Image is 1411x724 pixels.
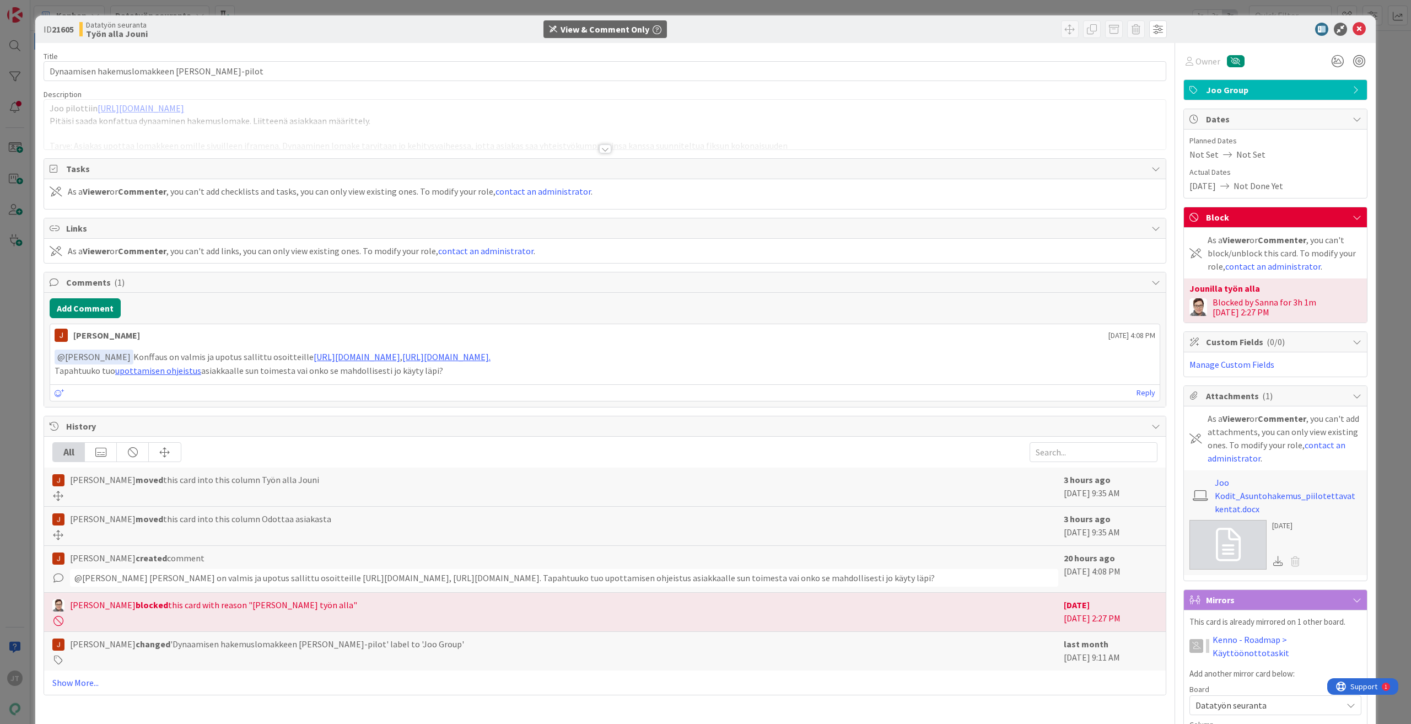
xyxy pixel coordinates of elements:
[44,23,74,36] span: ID
[66,276,1146,289] span: Comments
[44,89,82,99] span: Description
[1064,599,1090,610] b: [DATE]
[1222,234,1250,245] b: Viewer
[402,351,491,362] a: [URL][DOMAIN_NAME].
[70,512,331,525] span: [PERSON_NAME] this card into this column Odottaa asiakasta
[66,222,1146,235] span: Links
[1222,413,1250,424] b: Viewer
[52,474,64,486] img: JM
[561,23,649,36] div: View & Comment Only
[70,598,357,612] span: [PERSON_NAME] this card with reason "[PERSON_NAME] työn alla"
[1064,553,1115,564] b: 20 hours ago
[50,115,1160,127] p: Pitäisi saada konfattua dynaaminen hakemuslomake. Liitteenä asiakkaan määrittely.
[1064,637,1157,665] div: [DATE] 9:11 AM
[66,162,1146,175] span: Tasks
[1189,167,1361,178] span: Actual Dates
[438,245,534,256] a: contact an administrator
[1064,551,1157,587] div: [DATE] 4:08 PM
[1213,297,1361,317] div: Blocked by Sanna for 3h 1m [DATE] 2:27 PM
[68,185,593,198] div: As a or , you can't add checklists and tasks, you can only view existing ones. To modify your rol...
[1064,598,1157,626] div: [DATE] 2:27 PM
[314,351,400,362] a: [URL][DOMAIN_NAME]
[118,186,166,197] b: Commenter
[1189,148,1219,161] span: Not Set
[1064,473,1157,501] div: [DATE] 9:35 AM
[55,329,68,342] img: JM
[496,186,591,197] a: contact an administrator
[1236,148,1265,161] span: Not Set
[70,473,319,486] span: [PERSON_NAME] this card into this column Työn alla Jouni
[1064,513,1111,524] b: 3 hours ago
[1189,359,1274,370] a: Manage Custom Fields
[1189,668,1361,680] p: Add another mirror card below:
[1234,179,1283,192] span: Not Done Yet
[98,103,184,114] a: [URL][DOMAIN_NAME]
[70,569,1058,587] div: @[PERSON_NAME]﻿ [PERSON_NAME] on valmis ja upotus sallittu osoitteille [URL][DOMAIN_NAME], [URL][...
[1206,593,1347,607] span: Mirrors
[1030,442,1157,462] input: Search...
[1064,639,1108,650] b: last month
[1272,554,1284,569] div: Download
[55,364,1155,377] p: Tapahtuuko tuo asiakkaalle sun toimesta vai onko se mahdollisesti jo käyty läpi?
[115,365,201,376] a: upottamisen ohjeistus
[1064,474,1111,485] b: 3 hours ago
[70,637,464,651] span: [PERSON_NAME] 'Dynaamisen hakemuslomakkeen [PERSON_NAME]-pilot' label to 'Joo Group'
[66,420,1146,433] span: History
[1262,390,1273,401] span: ( 1 )
[1267,336,1285,347] span: ( 0/0 )
[57,351,131,362] span: [PERSON_NAME]
[52,513,64,525] img: JM
[1206,112,1347,126] span: Dates
[44,51,58,61] label: Title
[1258,234,1306,245] b: Commenter
[1225,261,1321,272] a: contact an administrator
[1108,330,1155,341] span: [DATE] 4:08 PM
[57,351,65,362] span: @
[73,329,140,342] div: [PERSON_NAME]
[52,553,64,565] img: JM
[1189,616,1361,629] p: This card is already mirrored on 1 other board.
[52,676,1157,689] a: Show More...
[118,245,166,256] b: Commenter
[1195,700,1267,711] span: Datatyön seuranta
[86,29,148,38] b: Työn alla Jouni
[53,443,85,462] div: All
[1189,298,1207,316] img: SM
[136,599,168,610] b: blocked
[1206,83,1347,96] span: Joo Group
[1189,179,1216,192] span: [DATE]
[1137,386,1155,400] a: Reply
[52,599,64,612] img: SM
[136,474,163,485] b: moved
[136,639,170,650] b: changed
[1189,685,1209,693] span: Board
[1195,55,1220,68] span: Owner
[50,102,1160,115] p: Joo pilottiin
[68,244,535,258] div: As a or , you can't add links, you can only view existing ones. To modify your role, .
[114,277,125,288] span: ( 1 )
[52,639,64,651] img: JM
[86,20,148,29] span: Datatyön seuranta
[83,186,110,197] b: Viewer
[44,61,1166,81] input: type card name here...
[55,350,1155,364] p: Konffaus on valmis ja upotus sallittu osoitteille ,
[1272,520,1304,532] div: [DATE]
[1189,135,1361,147] span: Planned Dates
[1215,476,1361,516] a: Joo Kodit_Asuntohakemus_piilotettavat kentat.docx
[50,298,121,318] button: Add Comment
[136,513,163,524] b: moved
[23,2,50,15] span: Support
[1064,512,1157,540] div: [DATE] 9:35 AM
[70,551,204,565] span: [PERSON_NAME] comment
[1208,233,1361,273] div: As a or , you can't block/unblock this card. To modify your role, .
[1213,633,1361,659] a: Kenno - Roadmap > Käyttöönottotaskit
[1206,211,1347,224] span: Block
[1208,412,1361,465] div: As a or , you can't add attachments, you can only view existing ones. To modify your role, .
[136,553,167,564] b: created
[52,24,74,35] b: 21605
[57,4,60,13] div: 1
[1206,389,1347,403] span: Attachments
[1206,335,1347,348] span: Custom Fields
[83,245,110,256] b: Viewer
[1258,413,1306,424] b: Commenter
